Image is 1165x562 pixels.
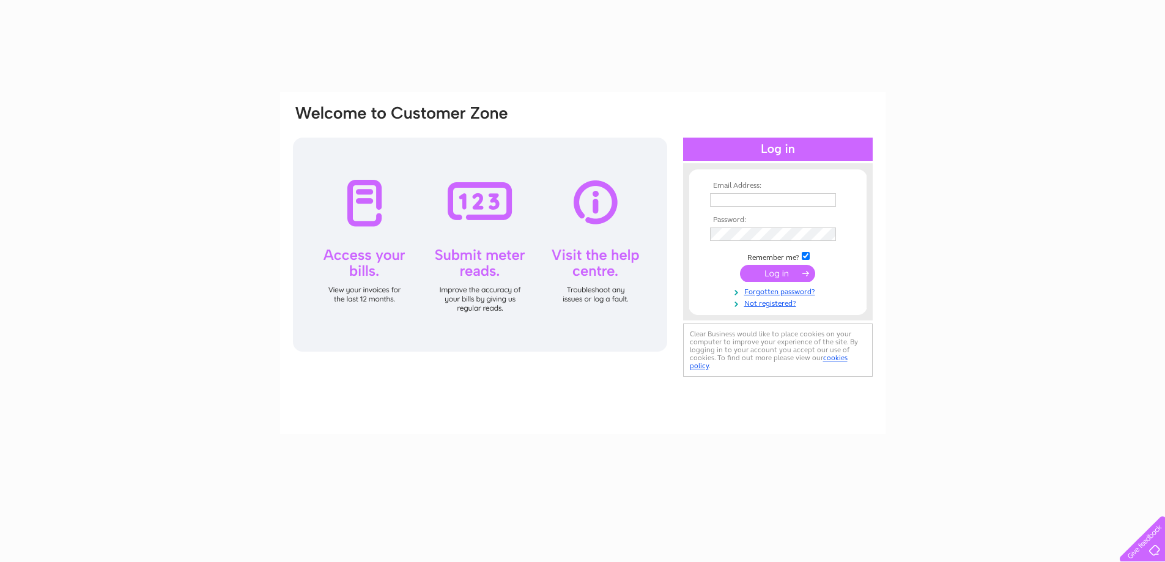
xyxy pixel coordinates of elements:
[707,182,849,190] th: Email Address:
[707,216,849,224] th: Password:
[710,297,849,308] a: Not registered?
[690,353,848,370] a: cookies policy
[683,324,873,377] div: Clear Business would like to place cookies on your computer to improve your experience of the sit...
[707,250,849,262] td: Remember me?
[710,285,849,297] a: Forgotten password?
[740,265,815,282] input: Submit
